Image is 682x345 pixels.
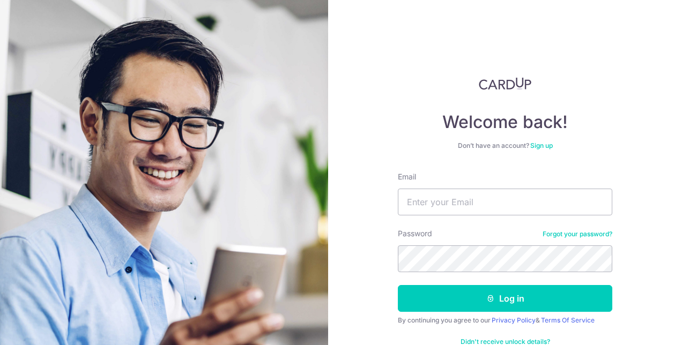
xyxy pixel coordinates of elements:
[398,316,612,325] div: By continuing you agree to our &
[398,111,612,133] h4: Welcome back!
[541,316,595,324] a: Terms Of Service
[530,141,553,149] a: Sign up
[398,228,432,239] label: Password
[543,230,612,238] a: Forgot your password?
[479,77,531,90] img: CardUp Logo
[398,189,612,215] input: Enter your Email
[492,316,536,324] a: Privacy Policy
[398,285,612,312] button: Log in
[398,141,612,150] div: Don’t have an account?
[398,171,416,182] label: Email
